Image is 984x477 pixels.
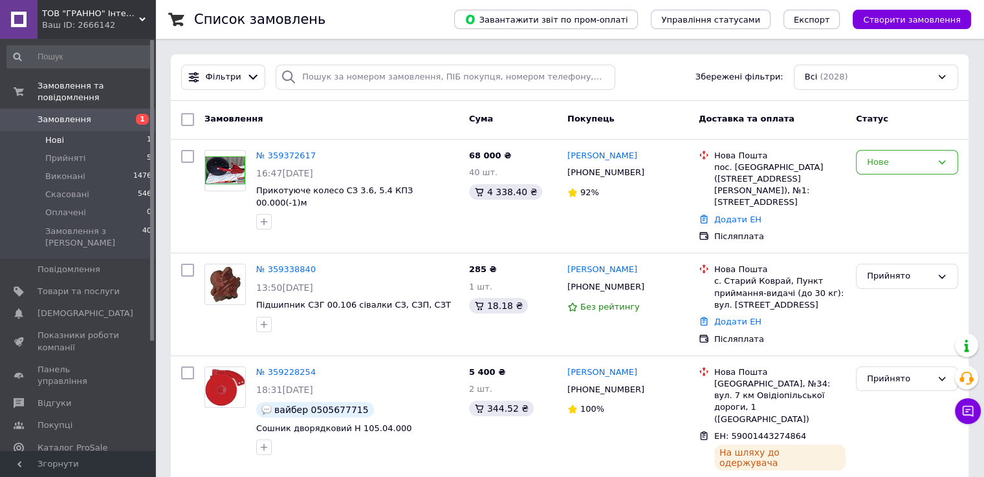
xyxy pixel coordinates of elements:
span: 0 [147,207,151,218]
h1: Список замовлень [194,12,325,27]
a: № 359372617 [256,151,316,160]
span: Замовлення з [PERSON_NAME] [45,226,142,249]
div: Нова Пошта [714,264,846,275]
span: Скасовані [45,189,89,200]
span: 40 шт. [469,167,497,177]
span: Cума [469,114,493,123]
span: Створити замовлення [863,15,961,25]
button: Управління статусами [651,10,771,29]
span: Доставка та оплата [699,114,794,123]
span: Товари та послуги [38,286,120,297]
span: Завантажити звіт по пром-оплаті [465,14,628,25]
div: с. Старий Коврай, Пункт приймання-видачі (до 30 кг): вул. [STREET_ADDRESS] [714,275,846,311]
span: Панель управління [38,364,120,387]
span: 1 шт. [469,282,492,291]
div: Нова Пошта [714,366,846,378]
span: Оплачені [45,207,86,218]
a: [PERSON_NAME] [567,366,637,379]
div: 18.18 ₴ [469,298,528,313]
input: Пошук за номером замовлення, ПІБ покупця, номером телефону, Email, номером накладної [276,65,615,90]
div: Ваш ID: 2666142 [42,19,155,31]
div: Післяплата [714,231,846,242]
div: Нова Пошта [714,150,846,162]
div: 4 338.40 ₴ [469,184,543,200]
span: Статус [856,114,888,123]
a: Додати ЕН [714,215,761,224]
span: (2028) [820,72,847,81]
span: Покупці [38,419,72,431]
span: 5 400 ₴ [469,367,505,377]
span: 13:50[DATE] [256,282,313,293]
span: 40 [142,226,151,249]
div: 344.52 ₴ [469,401,534,416]
a: Фото товару [204,366,246,408]
span: [PHONE_NUMBER] [567,385,644,394]
span: Повідомлення [38,264,100,275]
button: Чат з покупцем [955,398,981,424]
span: [PHONE_NUMBER] [567,167,644,177]
div: Нове [867,156,932,169]
span: вайбер 0505677715 [274,405,369,415]
div: Післяплата [714,334,846,345]
a: Прикотуюче колесо СЗ 3.6, 5.4 КПЗ 00.000(-1)м [256,185,413,207]
span: Без рейтингу [580,302,640,312]
span: 18:31[DATE] [256,385,313,395]
span: Прийняті [45,153,85,164]
a: [PERSON_NAME] [567,150,637,162]
span: 546 [138,189,151,200]
span: Виконані [45,171,85,182]
a: Створити замовлення [840,14,971,24]
span: Замовлення [204,114,263,123]
span: Фільтри [206,71,241,83]
a: Підшипник СЗГ 00.106 сівалки СЗ, СЗП, СЗТ [256,300,451,310]
span: 100% [580,404,604,414]
span: 16:47[DATE] [256,168,313,178]
a: [PERSON_NAME] [567,264,637,276]
img: Фото товару [205,156,245,184]
button: Експорт [783,10,840,29]
span: Покупець [567,114,615,123]
span: [DEMOGRAPHIC_DATA] [38,308,133,319]
input: Пошук [6,45,153,69]
div: Прийнято [867,270,932,283]
a: Сошник дворядковий Н 105.04.000 [256,423,411,433]
img: Фото товару [205,368,245,406]
a: № 359228254 [256,367,316,377]
a: Додати ЕН [714,317,761,326]
div: [GEOGRAPHIC_DATA], №34: вул. 7 км Овідіопільської дороги, 1 ([GEOGRAPHIC_DATA]) [714,378,846,425]
span: Показники роботи компанії [38,330,120,353]
span: ЕН: 59001443274864 [714,431,806,441]
span: 1 [147,134,151,146]
img: :speech_balloon: [261,405,272,415]
span: 285 ₴ [469,264,497,274]
span: 2 шт. [469,384,492,394]
span: ТОВ "ГРАННО" Інтернет-магазин [42,8,139,19]
span: Замовлення та повідомлення [38,80,155,103]
a: № 359338840 [256,264,316,274]
span: Всі [805,71,818,83]
span: [PHONE_NUMBER] [567,282,644,291]
span: Відгуки [38,397,71,409]
span: 1476 [133,171,151,182]
span: 92% [580,187,599,197]
a: Фото товару [204,150,246,191]
button: Завантажити звіт по пром-оплаті [454,10,638,29]
span: 5 [147,153,151,164]
span: Управління статусами [661,15,760,25]
span: Збережені фільтри: [695,71,783,83]
span: 68 000 ₴ [469,151,511,160]
div: пос. [GEOGRAPHIC_DATA] ([STREET_ADDRESS][PERSON_NAME]), №1: [STREET_ADDRESS] [714,162,846,209]
span: 1 [136,114,149,125]
span: Нові [45,134,64,146]
span: Каталог ProSale [38,442,107,454]
div: На шляху до одержувача [714,445,846,471]
span: Експорт [794,15,830,25]
button: Створити замовлення [853,10,971,29]
div: Прийнято [867,372,932,386]
a: Фото товару [204,264,246,305]
img: Фото товару [205,264,245,304]
span: Замовлення [38,114,91,125]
